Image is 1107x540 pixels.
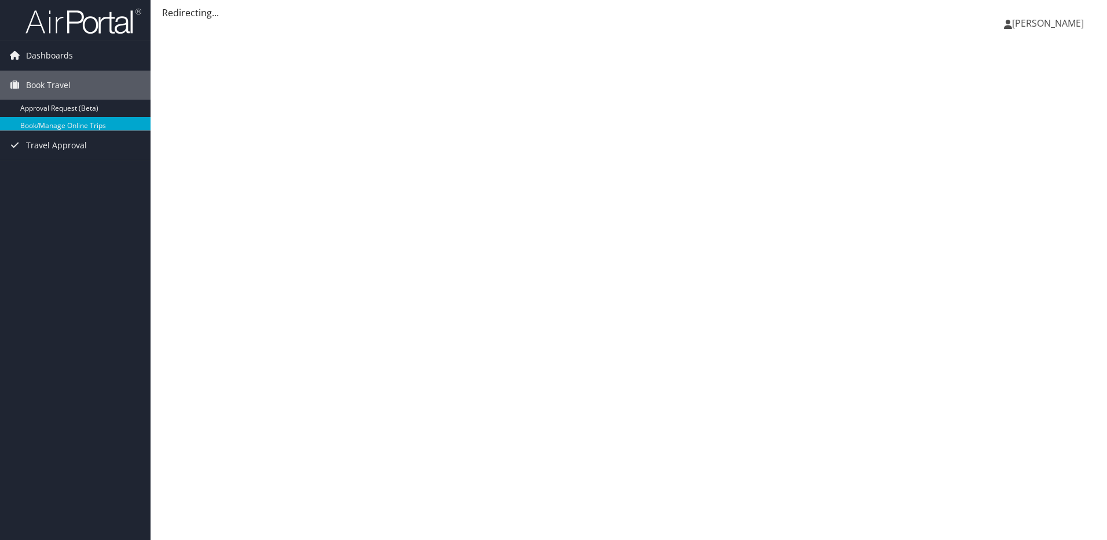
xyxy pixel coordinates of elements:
[162,6,1095,20] div: Redirecting...
[26,131,87,160] span: Travel Approval
[26,71,71,100] span: Book Travel
[25,8,141,35] img: airportal-logo.png
[1004,6,1095,41] a: [PERSON_NAME]
[26,41,73,70] span: Dashboards
[1012,17,1084,30] span: [PERSON_NAME]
